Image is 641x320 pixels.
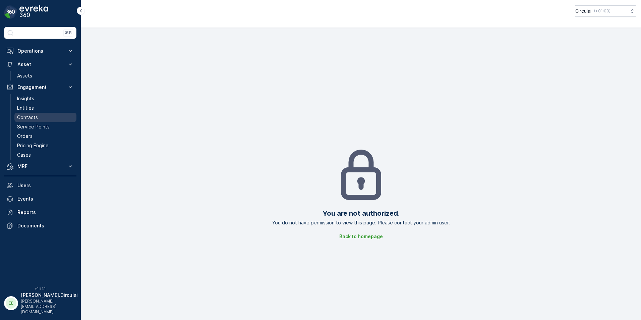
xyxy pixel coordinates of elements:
img: logo_dark-DEwI_e13.png [19,5,48,19]
p: Asset [17,61,63,68]
button: MRF [4,160,76,173]
p: Users [17,182,74,189]
button: Operations [4,44,76,58]
p: Orders [17,133,33,140]
a: Events [4,192,76,206]
p: Reports [17,209,74,216]
p: Operations [17,48,63,54]
span: v 1.51.1 [4,286,76,290]
p: Back to homepage [339,233,383,240]
a: Entities [14,103,76,113]
a: Service Points [14,122,76,131]
a: Pricing Engine [14,141,76,150]
p: [PERSON_NAME][EMAIL_ADDRESS][DOMAIN_NAME] [21,299,78,315]
p: Engagement [17,84,63,91]
a: Assets [14,71,76,81]
p: Documents [17,222,74,229]
p: Cases [17,152,31,158]
button: EE[PERSON_NAME].Circulai[PERSON_NAME][EMAIL_ADDRESS][DOMAIN_NAME] [4,292,76,315]
button: Asset [4,58,76,71]
a: Insights [14,94,76,103]
button: Circulai(+01:00) [575,5,636,17]
p: Contacts [17,114,38,121]
p: Insights [17,95,34,102]
p: Pricing Engine [17,142,49,149]
p: Events [17,196,74,202]
h2: You are not authorized. [323,208,400,218]
a: Users [4,179,76,192]
button: Engagement [4,81,76,94]
a: Cases [14,150,76,160]
p: Entities [17,105,34,111]
img: logo [4,5,17,19]
button: Back to homepage [335,231,387,242]
p: [PERSON_NAME].Circulai [21,292,78,299]
p: ⌘B [65,30,72,36]
p: Assets [17,72,32,79]
p: ( +01:00 ) [594,8,610,14]
p: MRF [17,163,63,170]
a: Contacts [14,113,76,122]
a: Documents [4,219,76,232]
a: Orders [14,131,76,141]
p: You do not have permission to view this page. Please contact your admin user. [272,219,450,226]
p: Circulai [575,8,591,14]
a: Reports [4,206,76,219]
div: EE [6,298,16,309]
p: Service Points [17,123,50,130]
